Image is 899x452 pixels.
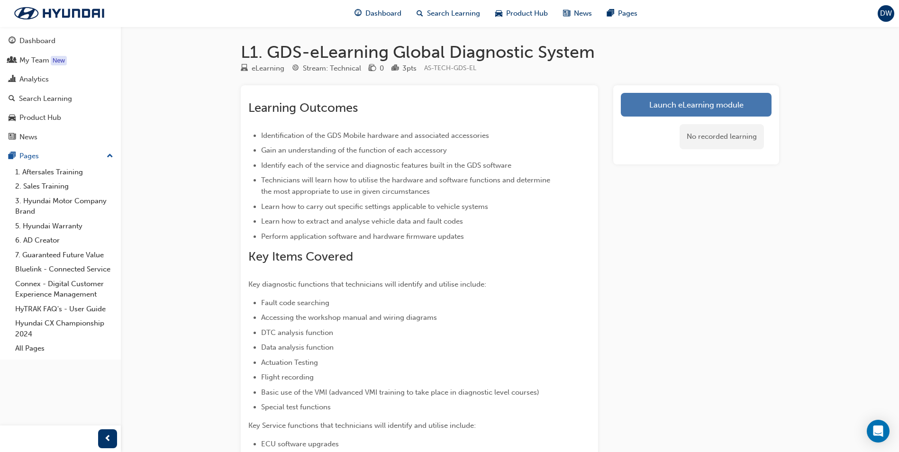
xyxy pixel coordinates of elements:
[574,8,592,19] span: News
[261,373,314,381] span: Flight recording
[261,217,463,226] span: Learn how to extract and analyse vehicle data and fault codes
[599,4,645,23] a: pages-iconPages
[11,165,117,180] a: 1. Aftersales Training
[9,114,16,122] span: car-icon
[19,112,61,123] div: Product Hub
[555,4,599,23] a: news-iconNews
[369,64,376,73] span: money-icon
[261,343,334,352] span: Data analysis function
[11,341,117,356] a: All Pages
[241,63,284,74] div: Type
[563,8,570,19] span: news-icon
[261,388,539,397] span: Basic use of the VMI (advanced VMI training to take place in diagnostic level courses)
[618,8,637,19] span: Pages
[9,152,16,161] span: pages-icon
[5,3,114,23] img: Trak
[621,93,772,117] a: Launch eLearning module
[409,4,488,23] a: search-iconSearch Learning
[261,232,464,241] span: Perform application software and hardware firmware updates
[4,147,117,165] button: Pages
[19,74,49,85] div: Analytics
[248,100,358,115] span: Learning Outcomes
[9,133,16,142] span: news-icon
[880,8,892,19] span: DW
[380,63,384,74] div: 0
[261,146,447,154] span: Gain an understanding of the function of each accessory
[424,64,476,72] span: Learning resource code
[19,151,39,162] div: Pages
[11,179,117,194] a: 2. Sales Training
[488,4,555,23] a: car-iconProduct Hub
[9,56,16,65] span: people-icon
[4,30,117,147] button: DashboardMy TeamAnalyticsSearch LearningProduct HubNews
[261,313,437,322] span: Accessing the workshop manual and wiring diagrams
[19,93,72,104] div: Search Learning
[107,150,113,163] span: up-icon
[4,52,117,69] a: My Team
[878,5,894,22] button: DW
[11,219,117,234] a: 5. Hyundai Warranty
[4,109,117,127] a: Product Hub
[4,128,117,146] a: News
[241,64,248,73] span: learningResourceType_ELEARNING-icon
[19,132,37,143] div: News
[11,316,117,341] a: Hyundai CX Championship 2024
[4,32,117,50] a: Dashboard
[261,328,333,337] span: DTC analysis function
[261,131,489,140] span: Identification of the GDS Mobile hardware and associated accessories
[241,42,779,63] h1: L1. GDS-eLearning Global Diagnostic System
[261,202,488,211] span: Learn how to carry out specific settings applicable to vehicle systems
[104,433,111,445] span: prev-icon
[248,421,476,430] span: Key Service functions that technicians will identify and utilise include:
[9,95,15,103] span: search-icon
[4,71,117,88] a: Analytics
[391,63,417,74] div: Points
[607,8,614,19] span: pages-icon
[4,90,117,108] a: Search Learning
[347,4,409,23] a: guage-iconDashboard
[292,64,299,73] span: target-icon
[19,36,55,46] div: Dashboard
[417,8,423,19] span: search-icon
[11,277,117,302] a: Connex - Digital Customer Experience Management
[261,403,331,411] span: Special test functions
[9,37,16,45] span: guage-icon
[252,63,284,74] div: eLearning
[506,8,548,19] span: Product Hub
[292,63,361,74] div: Stream
[261,298,329,307] span: Fault code searching
[11,233,117,248] a: 6. AD Creator
[365,8,401,19] span: Dashboard
[19,55,49,66] div: My Team
[11,262,117,277] a: Bluelink - Connected Service
[680,124,764,149] div: No recorded learning
[369,63,384,74] div: Price
[402,63,417,74] div: 3 pts
[248,280,486,289] span: Key diagnostic functions that technicians will identify and utilise include:
[248,249,353,264] span: Key Items Covered
[11,248,117,262] a: 7. Guaranteed Future Value
[261,440,339,448] span: ECU software upgrades
[261,161,511,170] span: Identify each of the service and diagnostic features built in the GDS software
[354,8,362,19] span: guage-icon
[11,302,117,316] a: HyTRAK FAQ's - User Guide
[867,420,890,443] div: Open Intercom Messenger
[427,8,480,19] span: Search Learning
[495,8,502,19] span: car-icon
[261,358,318,367] span: Actuation Testing
[261,176,552,196] span: Technicians will learn how to utilise the hardware and software functions and determine the most ...
[51,56,67,65] div: Tooltip anchor
[391,64,399,73] span: podium-icon
[303,63,361,74] div: Stream: Technical
[11,194,117,219] a: 3. Hyundai Motor Company Brand
[9,75,16,84] span: chart-icon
